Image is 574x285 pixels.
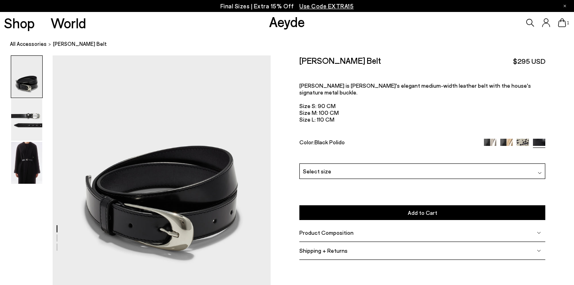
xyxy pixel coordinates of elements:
[558,18,566,27] a: 1
[220,1,354,11] p: Final Sizes | Extra 15% Off
[299,55,381,65] h2: [PERSON_NAME] Belt
[299,2,354,10] span: Navigate to /collections/ss25-final-sizes
[11,56,42,98] img: Leona Leather Belt - Image 1
[11,142,42,184] img: Leona Leather Belt - Image 3
[53,40,107,48] span: [PERSON_NAME] Belt
[11,99,42,141] img: Leona Leather Belt - Image 2
[10,33,574,55] nav: breadcrumb
[299,205,545,220] button: Add to Cart
[299,139,476,148] div: Color:
[537,249,541,253] img: svg%3E
[299,229,354,236] span: Product Composition
[299,247,348,254] span: Shipping + Returns
[269,13,305,30] a: Aeyde
[299,82,531,123] span: [PERSON_NAME] is [PERSON_NAME]'s elegant medium-width leather belt with the house's signature met...
[537,231,541,235] img: svg%3E
[315,139,345,145] span: Black Polido
[51,16,86,30] a: World
[566,21,570,25] span: 1
[10,40,47,48] a: All Accessories
[303,167,331,175] span: Select size
[538,171,542,175] img: svg%3E
[4,16,35,30] a: Shop
[408,209,437,216] span: Add to Cart
[513,56,545,66] span: $295 USD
